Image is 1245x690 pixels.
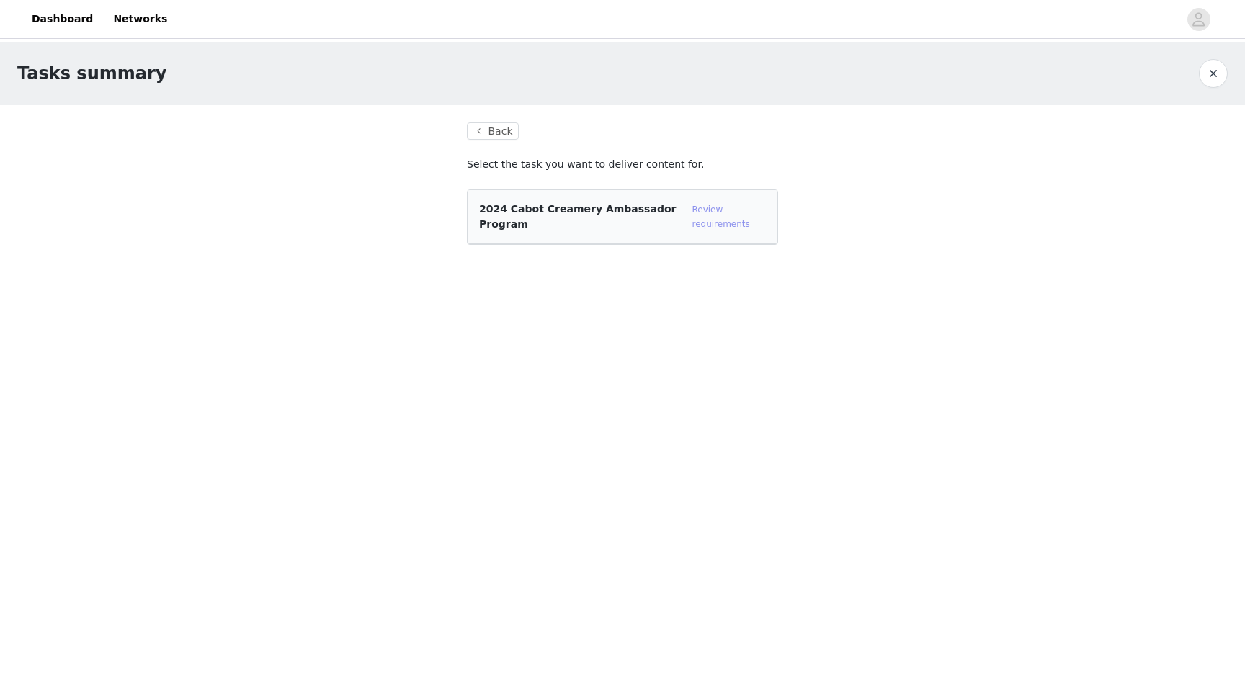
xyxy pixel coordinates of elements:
[479,203,676,230] span: 2024 Cabot Creamery Ambassador Program
[467,122,519,140] button: Back
[23,3,102,35] a: Dashboard
[1192,8,1205,31] div: avatar
[104,3,176,35] a: Networks
[17,61,166,86] h1: Tasks summary
[467,157,778,172] p: Select the task you want to deliver content for.
[692,205,749,229] a: Review requirements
